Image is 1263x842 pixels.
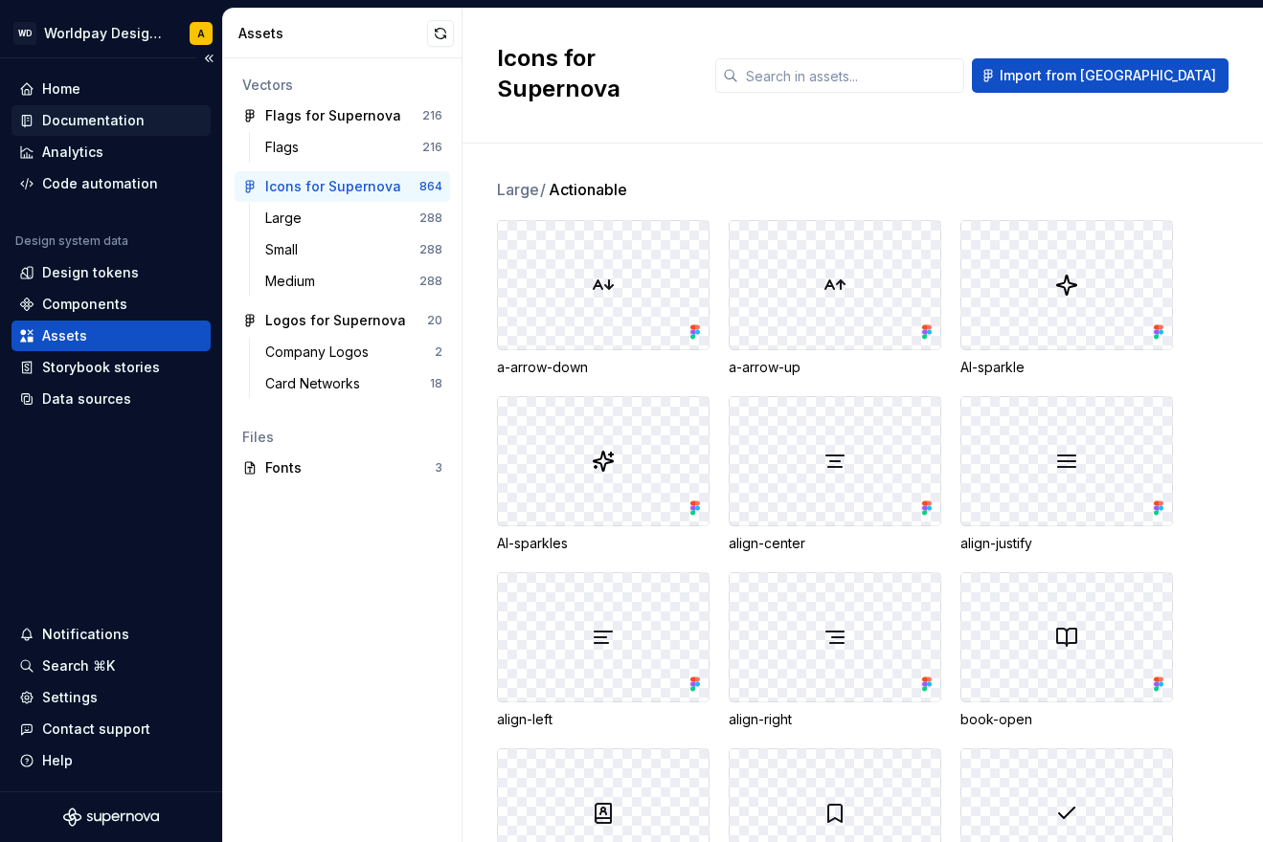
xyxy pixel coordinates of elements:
span: Large [497,178,547,201]
span: Actionable [549,178,627,201]
a: Icons for Supernova864 [235,171,450,202]
button: Notifications [11,619,211,650]
div: align-left [497,710,710,729]
a: Small288 [258,234,450,265]
a: Assets [11,321,211,351]
span: / [540,180,546,199]
div: Design tokens [42,263,139,282]
div: 216 [422,140,442,155]
a: Components [11,289,211,320]
a: Home [11,74,211,104]
a: Data sources [11,384,211,414]
div: 288 [419,242,442,257]
div: Notifications [42,625,129,644]
div: 18 [430,376,442,391]
a: Flags216 [258,132,450,163]
div: 2 [435,344,442,360]
a: Documentation [11,105,211,136]
div: Analytics [42,143,103,162]
a: Analytics [11,137,211,167]
div: book-open [960,710,1173,729]
div: align-center [729,534,941,553]
div: Medium [265,272,323,291]
div: align-right [729,710,941,729]
div: Worldpay Design System [44,24,167,43]
div: 216 [422,108,442,123]
span: Import from [GEOGRAPHIC_DATA] [1000,66,1216,85]
a: Card Networks18 [258,368,450,399]
div: Assets [42,326,87,345]
div: Card Networks [265,374,368,393]
div: Files [242,428,442,447]
div: Settings [42,688,98,707]
a: Design tokens [11,257,211,288]
button: Contact support [11,714,211,744]
button: Help [11,745,211,776]
div: Storybook stories [42,358,160,377]
div: Large [265,209,309,228]
button: WDWorldpay Design SystemA [4,12,218,54]
div: a-arrow-down [497,358,710,377]
a: Large288 [258,203,450,233]
a: Logos for Supernova20 [235,305,450,336]
a: Storybook stories [11,352,211,383]
button: Search ⌘K [11,651,211,681]
div: Fonts [265,458,435,477]
a: Settings [11,682,211,713]
div: Logos for Supernova [265,311,406,330]
div: Documentation [42,111,145,130]
div: 3 [435,460,442,476]
div: 864 [419,179,442,194]
div: 288 [419,210,442,226]
div: Flags [265,138,306,157]
a: Code automation [11,168,211,199]
div: Design system data [15,233,128,249]
div: Contact support [42,720,150,739]
a: Medium288 [258,266,450,297]
a: Company Logos2 [258,337,450,367]
div: Search ⌘K [42,656,115,676]
input: Search in assets... [738,58,964,93]
div: Data sources [42,389,131,409]
div: align-justify [960,534,1173,553]
div: a-arrow-up [729,358,941,377]
div: 20 [427,313,442,328]
a: Fonts3 [235,453,450,483]
div: Help [42,751,73,770]
div: Icons for Supernova [265,177,401,196]
div: 288 [419,274,442,289]
div: AI-sparkles [497,534,710,553]
svg: Supernova Logo [63,808,159,827]
div: WD [13,22,36,45]
div: AI-sparkle [960,358,1173,377]
div: Home [42,79,80,99]
div: Company Logos [265,343,376,362]
div: Small [265,240,305,259]
div: Assets [238,24,427,43]
button: Import from [GEOGRAPHIC_DATA] [972,58,1229,93]
div: Components [42,295,127,314]
button: Collapse sidebar [195,45,222,72]
div: Flags for Supernova [265,106,401,125]
div: Vectors [242,76,442,95]
div: A [197,26,205,41]
div: Code automation [42,174,158,193]
h2: Icons for Supernova [497,43,692,104]
a: Flags for Supernova216 [235,100,450,131]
